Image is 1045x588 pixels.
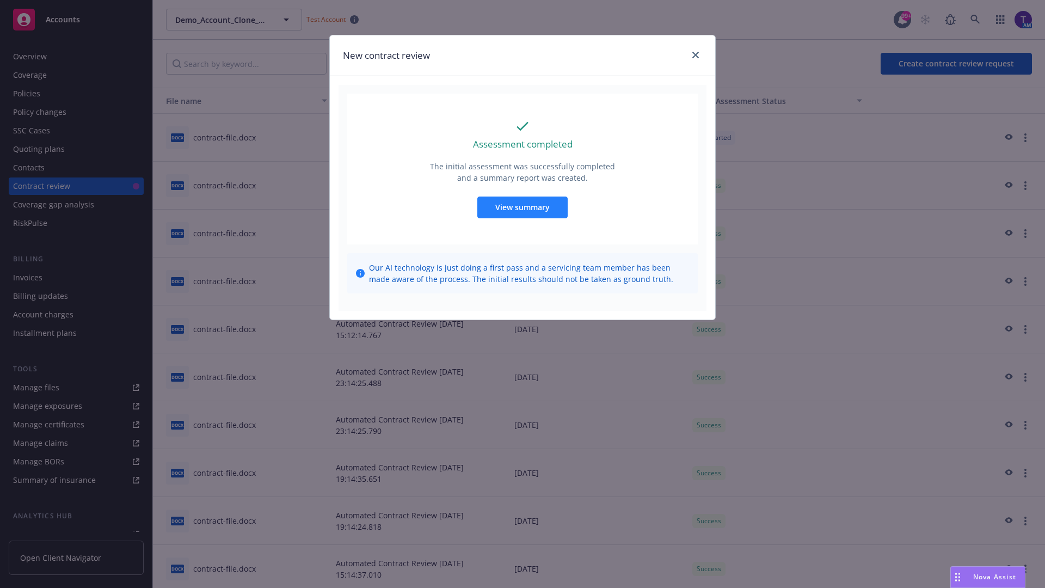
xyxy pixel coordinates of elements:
span: Our AI technology is just doing a first pass and a servicing team member has been made aware of t... [369,262,689,285]
div: Drag to move [951,567,964,587]
h1: New contract review [343,48,430,63]
button: View summary [477,197,568,218]
span: Nova Assist [973,572,1016,581]
a: close [689,48,702,62]
p: The initial assessment was successfully completed and a summary report was created. [429,161,616,183]
button: Nova Assist [950,566,1025,588]
p: Assessment completed [473,137,573,151]
span: View summary [495,202,550,212]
